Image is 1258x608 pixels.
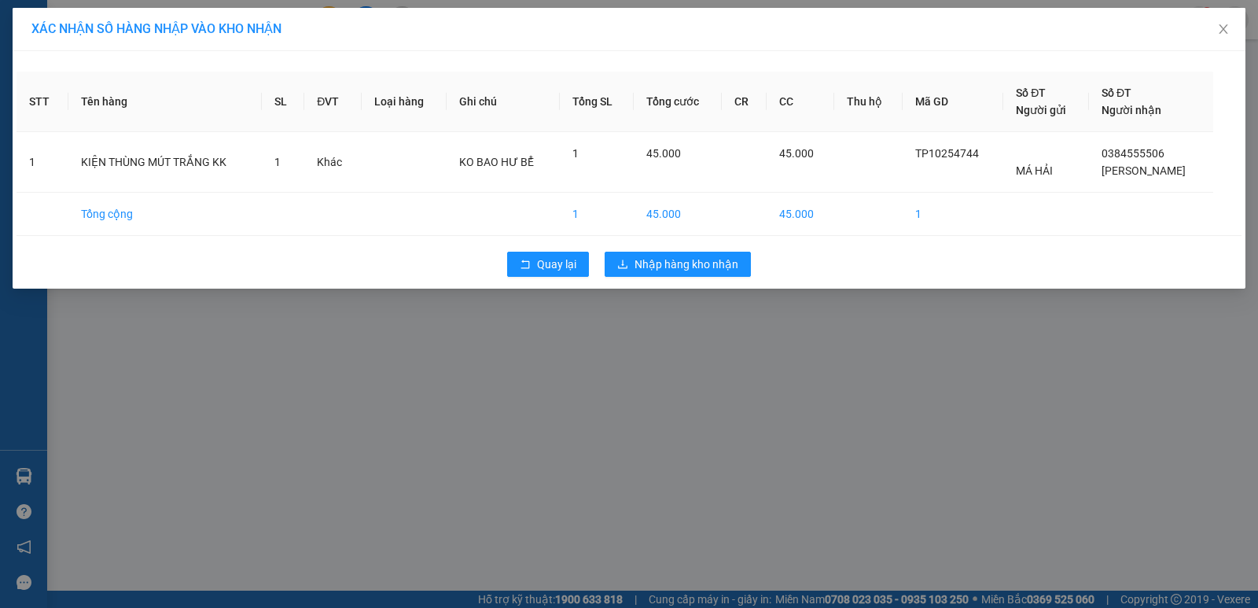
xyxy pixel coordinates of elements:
[84,100,205,115] span: [GEOGRAPHIC_DATA]
[635,256,738,273] span: Nhập hàng kho nhận
[1102,164,1186,177] span: [PERSON_NAME]
[6,68,158,98] span: VP [PERSON_NAME] ([GEOGRAPHIC_DATA])
[274,156,281,168] span: 1
[634,72,722,132] th: Tổng cước
[447,72,560,132] th: Ghi chú
[6,31,179,61] span: VP [GEOGRAPHIC_DATA] -
[6,31,230,61] p: GỬI:
[634,193,722,236] td: 45.000
[617,259,628,271] span: download
[1016,87,1046,99] span: Số ĐT
[41,117,123,132] span: không bao ướt
[507,252,589,277] button: rollbackQuay lại
[53,9,182,24] strong: BIÊN NHẬN GỬI HÀNG
[903,193,1003,236] td: 1
[459,156,534,168] span: KO BAO HƯ BỂ
[304,132,362,193] td: Khác
[262,72,304,132] th: SL
[68,193,262,236] td: Tổng cộng
[605,252,751,277] button: downloadNhập hàng kho nhận
[6,68,230,98] p: NHẬN:
[17,72,68,132] th: STT
[560,193,634,236] td: 1
[1102,104,1161,116] span: Người nhận
[779,147,814,160] span: 45.000
[68,132,262,193] td: KIỆN THÙNG MÚT TRẮNG KK
[767,193,834,236] td: 45.000
[17,132,68,193] td: 1
[903,72,1003,132] th: Mã GD
[1016,164,1053,177] span: MÁ HẢI
[31,21,281,36] span: XÁC NHẬN SỐ HÀNG NHẬP VÀO KHO NHẬN
[767,72,834,132] th: CC
[68,72,262,132] th: Tên hàng
[1016,104,1066,116] span: Người gửi
[560,72,634,132] th: Tổng SL
[362,72,447,132] th: Loại hàng
[646,147,681,160] span: 45.000
[537,256,576,273] span: Quay lại
[834,72,903,132] th: Thu hộ
[915,147,979,160] span: TP10254744
[6,46,101,61] span: [PERSON_NAME]
[1102,87,1131,99] span: Số ĐT
[572,147,579,160] span: 1
[1217,23,1230,35] span: close
[722,72,767,132] th: CR
[1201,8,1245,52] button: Close
[6,117,123,132] span: GIAO:
[304,72,362,132] th: ĐVT
[6,100,205,115] span: 0908606160 -
[1102,147,1164,160] span: 0384555506
[520,259,531,271] span: rollback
